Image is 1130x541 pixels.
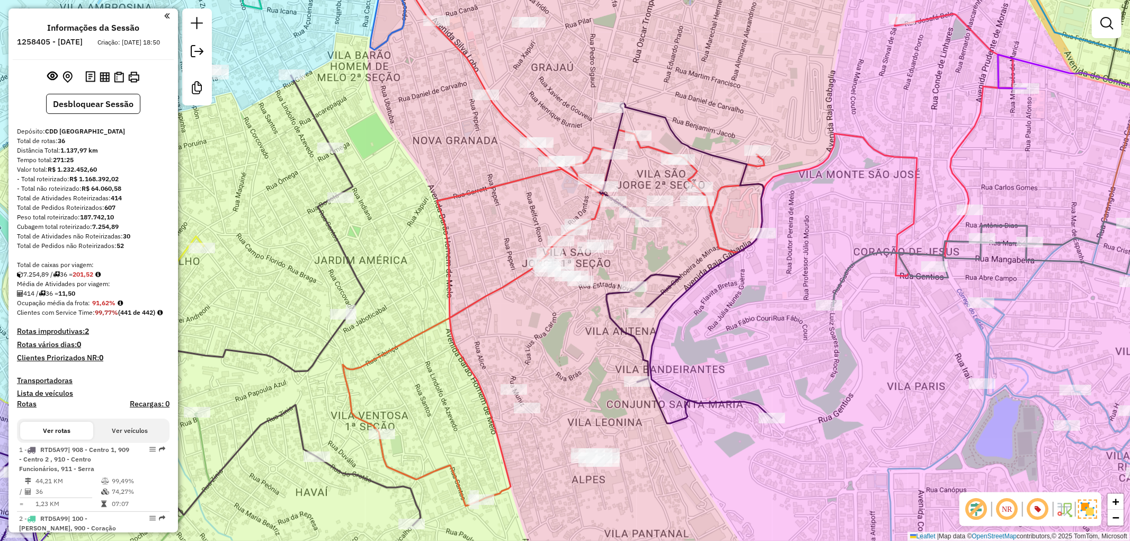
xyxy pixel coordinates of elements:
strong: 99,77% [95,308,118,316]
td: / [19,486,24,497]
span: + [1113,495,1119,508]
div: Atividade não roteirizada - MERCEARIA EMILIA [586,453,612,463]
div: Atividade não roteirizada - VERA LUCIA RODRIGUES [533,259,559,269]
button: Imprimir Rotas [126,69,141,85]
div: Atividade não roteirizada - ANA FLÁVIA SOUZA SAN [514,403,540,413]
div: Total de Pedidos não Roteirizados: [17,241,170,251]
i: Total de rotas [39,290,46,297]
div: Atividade não roteirizada - DISTRIBUIDORA BIRITI [549,156,575,166]
strong: R$ 64.060,58 [82,184,121,192]
strong: 0 [77,340,81,349]
a: Zoom out [1108,510,1124,526]
i: % de utilização do peso [101,478,109,484]
div: Atividade não roteirizada - ESPETINHO DO KIKI [528,258,554,268]
td: 1,23 KM [35,499,101,509]
span: Ocultar NR [994,496,1020,522]
div: Atividade não roteirizada - MERCEARIA EMILIA [593,456,620,467]
em: Média calculada utilizando a maior ocupação (%Peso ou %Cubagem) de cada rota da sessão. Rotas cro... [118,300,123,306]
strong: 52 [117,242,124,250]
strong: R$ 1.232.452,60 [48,165,97,173]
div: Atividade não roteirizada - DAVID FERREIRA 32693 [562,271,589,281]
div: Atividade não roteirizada - MERCEARIA EMILIA [579,448,605,459]
div: Peso total roteirizado: [17,212,170,222]
div: Atividade não roteirizada - VERA LUCIA RODRIGUES [548,267,574,277]
strong: 7.254,89 [92,223,119,230]
div: Atividade não roteirizada - SONHO MEU [669,154,695,165]
div: Atividade não roteirizada - MATHEUS ANTONIO OLIV [202,65,229,75]
h4: Rotas [17,400,37,409]
div: Atividade não roteirizada - ERISNEY PEREIRA ROCH [688,196,714,206]
i: Distância Total [25,478,31,484]
strong: 414 [111,194,122,202]
div: Map data © contributors,© 2025 TomTom, Microsoft [907,532,1130,541]
div: Atividade não roteirizada - MERCEARIA EMILIA [571,453,598,463]
span: Exibir número da rota [1025,496,1051,522]
strong: 1.137,97 km [60,146,98,154]
em: Opções [149,515,156,521]
td: 74,27% [111,486,165,497]
span: RTD5A99 [40,515,68,522]
button: Ver veículos [93,422,166,440]
strong: 607 [104,203,115,211]
div: Distância Total: [17,146,170,155]
a: OpenStreetMap [972,533,1017,540]
div: - Total roteirizado: [17,174,170,184]
a: Zoom in [1108,494,1124,510]
div: Atividade não roteirizada - MERCEARIA EMILIA [593,448,620,459]
div: Atividade não roteirizada - MERCEARIA EMILIA [579,453,605,463]
h4: Informações da Sessão [47,23,139,33]
span: Clientes com Service Time: [17,308,95,316]
div: Atividade não roteirizada - DIONISIO ALVES DE SO [647,196,673,206]
h4: Transportadoras [17,376,170,385]
em: Rota exportada [159,515,165,521]
h4: Rotas vários dias: [17,340,170,349]
div: Atividade não roteirizada - PANIFICADORA ANA CRI [598,102,624,113]
div: Atividade não roteirizada - Padaria Pao E Trigo [537,247,563,258]
button: Desbloquear Sessão [46,94,140,114]
div: Atividade não roteirizada - ADAIR RODRIGUES RIBE [535,262,561,272]
div: Atividade não roteirizada - VERA LUCIA RODRIGUES [548,259,574,269]
a: Nova sessão e pesquisa [186,13,208,37]
img: Fluxo de ruas [1056,501,1073,518]
h4: Rotas improdutivas: [17,327,170,336]
h4: Lista de veículos [17,389,170,398]
span: − [1113,511,1119,524]
strong: R$ 1.168.392,02 [69,175,119,183]
span: | [937,533,939,540]
a: Exportar sessão [186,41,208,65]
div: Criação: [DATE] 18:50 [93,38,164,47]
div: 7.254,89 / 36 = [17,270,170,279]
div: Atividade não roteirizada - MIRANDA PAES LTDA [600,196,627,207]
i: Meta Caixas/viagem: 465,72 Diferença: -264,20 [95,271,101,278]
div: Atividade não roteirizada - MERCEARIA EMILIA [586,448,612,459]
div: Atividade não roteirizada - DISTRIBUIDORA BIRITI [556,156,583,166]
span: RTD5A97 [40,446,68,454]
td: 07:07 [111,499,165,509]
button: Visualizar relatório de Roteirização [97,69,112,84]
img: Exibir/Ocultar setores [1078,500,1097,519]
div: Atividade não roteirizada - JOAO REIS DA SILVA [501,384,527,395]
div: Total de rotas: [17,136,170,146]
div: Atividade não roteirizada - MERCEARIA EMILIA [579,456,605,467]
h4: Recargas: 0 [130,400,170,409]
button: Centralizar mapa no depósito ou ponto de apoio [60,69,75,85]
div: Atividade não roteirizada - JOSE FIDELIS VIEIRA [587,240,613,250]
strong: 0 [99,353,103,362]
strong: 36 [58,137,65,145]
i: Total de Atividades [25,489,31,495]
div: Valor total: [17,165,170,174]
div: Atividade não roteirizada - MATHEUS ANTONIO OLIV [195,65,221,75]
em: Rotas cross docking consideradas [157,309,163,316]
strong: 271:25 [53,156,74,164]
div: Atividade não roteirizada - BAR DO CLEOMAR [577,242,604,253]
div: Atividade não roteirizada - BAR BOM ESPETIM LTDA [527,137,554,148]
td: 99,49% [111,476,165,486]
h4: Clientes Priorizados NR: [17,353,170,362]
span: Ocupação média da frota: [17,299,90,307]
strong: 11,50 [58,289,75,297]
div: Depósito: [17,127,170,136]
strong: 2 [85,326,89,336]
h6: 1258405 - [DATE] [17,37,83,47]
div: Atividade não roteirizada - DENAIR FERREIRA [567,276,594,286]
div: Atividade não roteirizada - ERISNEY PEREIRA ROCH [680,196,707,206]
